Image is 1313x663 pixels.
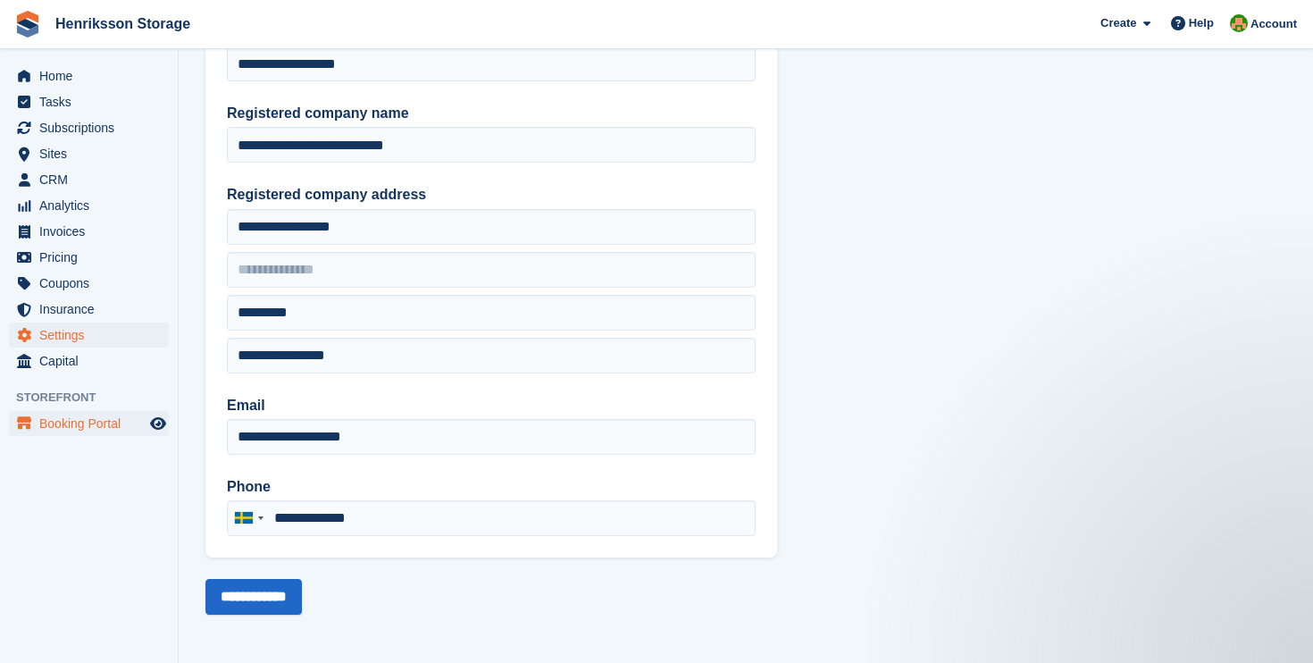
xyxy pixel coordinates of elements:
[9,193,169,218] a: menu
[39,141,146,166] span: Sites
[39,245,146,270] span: Pricing
[39,271,146,296] span: Coupons
[39,193,146,218] span: Analytics
[1250,15,1297,33] span: Account
[227,103,756,124] label: Registered company name
[9,219,169,244] a: menu
[227,395,756,416] label: Email
[39,323,146,348] span: Settings
[9,271,169,296] a: menu
[9,141,169,166] a: menu
[9,348,169,373] a: menu
[9,411,169,436] a: menu
[1100,14,1136,32] span: Create
[14,11,41,38] img: stora-icon-8386f47178a22dfd0bd8f6a31ec36ba5ce8667c1dd55bd0f319d3a0aa187defe.svg
[9,245,169,270] a: menu
[1230,14,1248,32] img: Mikael Holmström
[9,323,169,348] a: menu
[227,184,756,206] label: Registered company address
[39,348,146,373] span: Capital
[1189,14,1214,32] span: Help
[9,63,169,88] a: menu
[228,501,269,535] div: Sweden (Sverige): +46
[147,413,169,434] a: Preview store
[227,476,756,498] label: Phone
[9,167,169,192] a: menu
[39,411,146,436] span: Booking Portal
[39,219,146,244] span: Invoices
[9,297,169,322] a: menu
[16,389,178,407] span: Storefront
[9,115,169,140] a: menu
[39,115,146,140] span: Subscriptions
[39,297,146,322] span: Insurance
[39,89,146,114] span: Tasks
[48,9,197,38] a: Henriksson Storage
[39,167,146,192] span: CRM
[9,89,169,114] a: menu
[39,63,146,88] span: Home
